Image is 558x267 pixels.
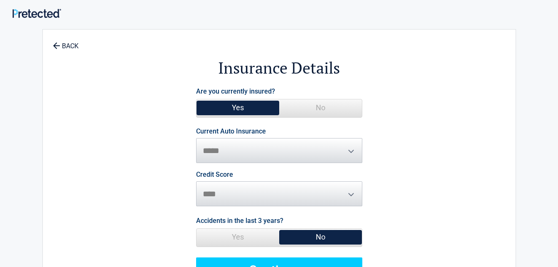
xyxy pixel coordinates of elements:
span: Yes [197,99,279,116]
span: Yes [197,229,279,245]
img: Main Logo [12,9,61,17]
label: Current Auto Insurance [196,128,266,135]
span: No [279,229,362,245]
label: Credit Score [196,171,233,178]
label: Accidents in the last 3 years? [196,215,283,226]
span: No [279,99,362,116]
label: Are you currently insured? [196,86,275,97]
h2: Insurance Details [88,57,470,79]
a: BACK [51,35,80,49]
